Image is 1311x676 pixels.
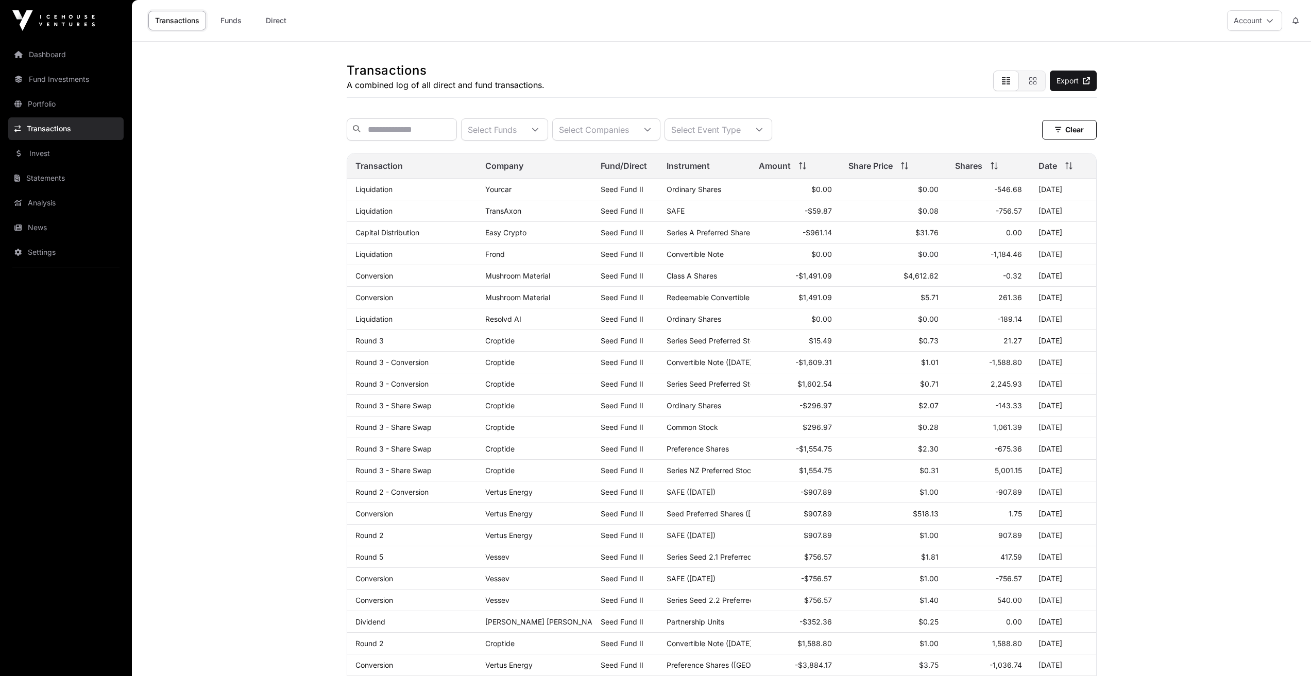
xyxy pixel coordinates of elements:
[462,119,523,140] div: Select Funds
[751,438,840,460] td: -$1,554.75
[355,509,393,518] a: Conversion
[989,358,1022,367] span: -1,588.80
[601,250,643,258] a: Seed Fund II
[8,167,124,189] a: Statements
[485,531,533,540] a: Vertus Energy
[921,358,939,367] span: $1.01
[355,379,429,388] a: Round 3 - Conversion
[485,596,509,604] a: Vessev
[1003,271,1022,280] span: -0.32
[1030,395,1096,417] td: [DATE]
[485,574,509,583] a: Vessev
[751,244,840,265] td: $0.00
[998,293,1022,302] span: 261.36
[485,423,515,431] a: Croptide
[751,654,840,676] td: -$3,884.17
[601,639,643,648] a: Seed Fund II
[991,250,1022,258] span: -1,184.46
[485,358,515,367] a: Croptide
[667,228,750,237] span: Series A Preferred Share
[751,179,840,200] td: $0.00
[148,11,206,30] a: Transactions
[355,661,393,669] a: Conversion
[601,574,643,583] a: Seed Fund II
[485,617,606,626] a: [PERSON_NAME] [PERSON_NAME]
[751,460,840,481] td: $1,554.75
[601,552,643,561] a: Seed Fund II
[485,250,505,258] a: Frond
[667,531,716,540] span: SAFE ([DATE])
[12,10,95,31] img: Icehouse Ventures Logo
[920,466,939,475] span: $0.31
[918,423,939,431] span: $0.28
[355,160,403,172] span: Transaction
[1038,160,1057,172] span: Date
[667,596,779,604] span: Series Seed 2.2 Preferred Shares
[601,271,643,280] a: Seed Fund II
[1000,552,1022,561] span: 417.59
[991,379,1022,388] span: 2,245.93
[355,466,432,475] a: Round 3 - Share Swap
[667,271,717,280] span: Class A Shares
[918,315,939,323] span: $0.00
[485,336,515,345] a: Croptide
[751,503,840,525] td: $907.89
[904,271,939,280] span: $4,612.62
[918,401,939,410] span: $2.07
[667,509,824,518] span: Seed Preferred Shares ([GEOGRAPHIC_DATA])
[918,444,939,453] span: $2.30
[1030,438,1096,460] td: [DATE]
[601,379,643,388] a: Seed Fund II
[355,358,429,367] a: Round 3 - Conversion
[485,293,550,302] a: Mushroom Material
[998,531,1022,540] span: 907.89
[918,206,939,215] span: $0.08
[601,293,643,302] a: Seed Fund II
[665,119,747,140] div: Select Event Type
[8,68,124,91] a: Fund Investments
[485,401,515,410] a: Croptide
[601,531,643,540] a: Seed Fund II
[918,617,939,626] span: $0.25
[995,401,1022,410] span: -143.33
[751,568,840,590] td: -$756.57
[667,358,755,367] span: Convertible Note ([DATE])
[485,639,515,648] a: Croptide
[601,509,643,518] a: Seed Fund II
[667,617,724,626] span: Partnership Units
[601,596,643,604] a: Seed Fund II
[995,466,1022,475] span: 5,001.15
[355,250,393,258] a: Liquidation
[667,206,685,215] span: SAFE
[751,525,840,546] td: $907.89
[992,639,1022,648] span: 1,588.80
[8,192,124,214] a: Analysis
[601,228,643,237] a: Seed Fund II
[355,315,393,323] a: Liquidation
[8,93,124,115] a: Portfolio
[913,509,939,518] span: $518.13
[751,330,840,352] td: $15.49
[990,661,1022,669] span: -1,036.74
[601,185,643,194] a: Seed Fund II
[1030,417,1096,438] td: [DATE]
[997,596,1022,604] span: 540.00
[355,206,393,215] a: Liquidation
[995,488,1022,496] span: -907.89
[355,444,432,453] a: Round 3 - Share Swap
[601,466,643,475] a: Seed Fund II
[667,661,810,669] span: Preference Shares ([GEOGRAPHIC_DATA])
[1030,265,1096,287] td: [DATE]
[1030,525,1096,546] td: [DATE]
[8,241,124,264] a: Settings
[1009,509,1022,518] span: 1.75
[759,160,791,172] span: Amount
[848,160,893,172] span: Share Price
[8,117,124,140] a: Transactions
[1227,10,1282,31] button: Account
[751,222,840,244] td: -$961.14
[485,466,515,475] a: Croptide
[1003,336,1022,345] span: 21.27
[921,552,939,561] span: $1.81
[751,633,840,654] td: $1,588.80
